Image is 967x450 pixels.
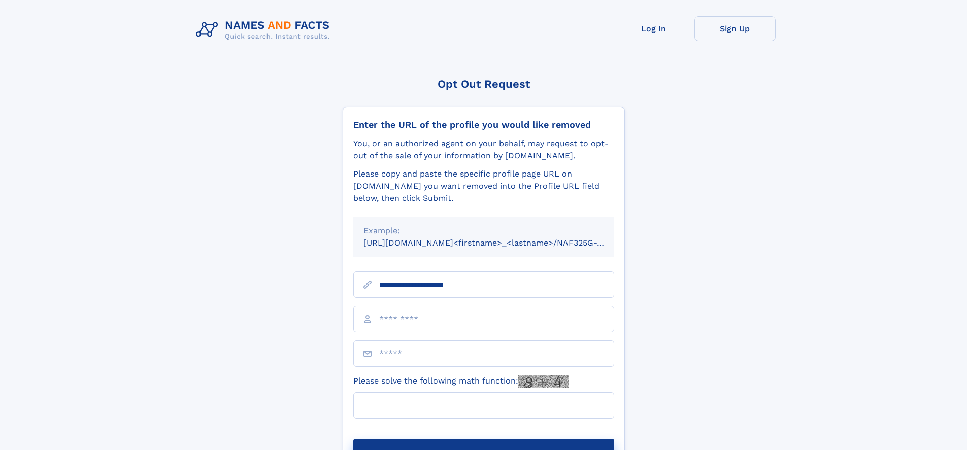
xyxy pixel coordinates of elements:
div: Enter the URL of the profile you would like removed [353,119,614,130]
a: Sign Up [694,16,776,41]
label: Please solve the following math function: [353,375,569,388]
div: Please copy and paste the specific profile page URL on [DOMAIN_NAME] you want removed into the Pr... [353,168,614,204]
small: [URL][DOMAIN_NAME]<firstname>_<lastname>/NAF325G-xxxxxxxx [363,238,633,248]
div: Opt Out Request [343,78,625,90]
img: Logo Names and Facts [192,16,338,44]
div: You, or an authorized agent on your behalf, may request to opt-out of the sale of your informatio... [353,137,614,162]
div: Example: [363,225,604,237]
a: Log In [613,16,694,41]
